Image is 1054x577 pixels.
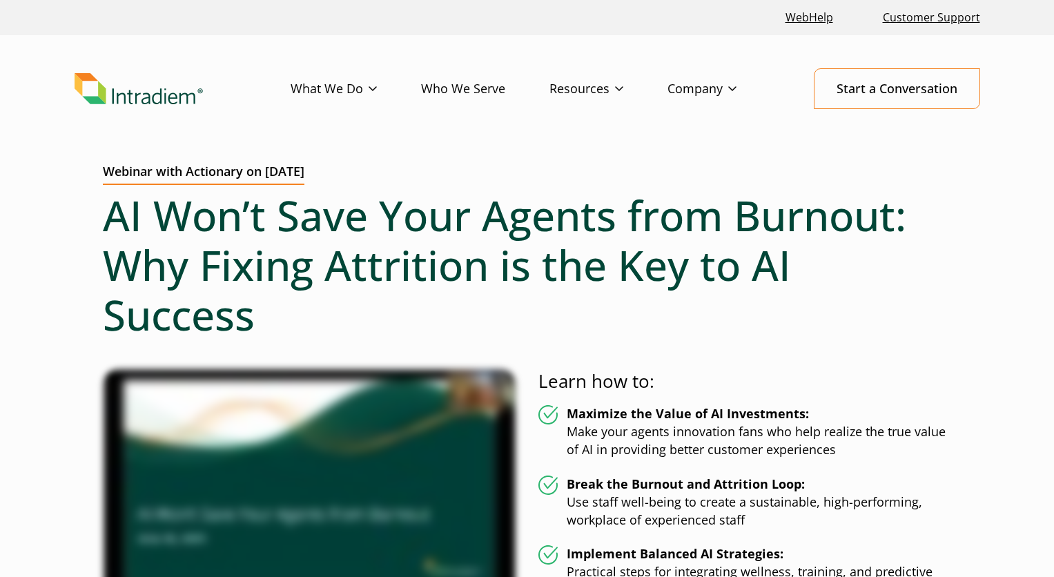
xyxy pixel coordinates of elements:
li: Make your agents innovation fans who help realize the true value of AI in providing better custom... [538,405,952,459]
a: Company [667,69,781,109]
a: Link to homepage of Intradiem [75,73,291,105]
h1: AI Won’t Save Your Agents from Burnout: Why Fixing Attrition is the Key to AI Success [103,190,952,340]
strong: Maximize the Value of AI Investments: [567,405,809,422]
a: Resources [549,69,667,109]
a: Customer Support [877,3,986,32]
a: What We Do [291,69,421,109]
li: Use staff well-being to create a sustainable, high-performing, workplace of experienced staff [538,476,952,529]
p: Learn how to: [538,369,952,394]
strong: Break the Burnout and Attrition Loop: [567,476,805,492]
a: Link opens in a new window [780,3,839,32]
a: Start a Conversation [814,68,980,109]
strong: Implement Balanced AI Strategies: [567,545,783,562]
a: Who We Serve [421,69,549,109]
h2: Webinar with Actionary on [DATE] [103,164,304,185]
img: Intradiem [75,73,203,105]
